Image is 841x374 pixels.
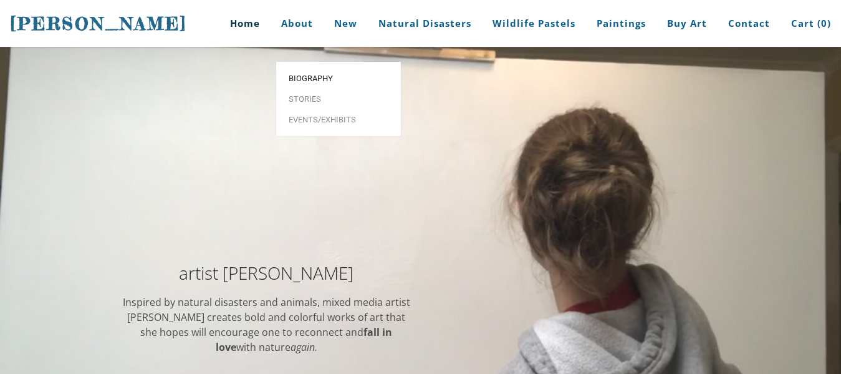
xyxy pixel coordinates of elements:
span: Events/Exhibits [289,116,388,124]
a: Events/Exhibits [276,109,401,130]
span: [PERSON_NAME] [10,13,187,34]
span: Biography [289,74,388,82]
h2: artist [PERSON_NAME] [122,264,411,282]
span: Stories [289,95,388,103]
a: [PERSON_NAME] [10,12,187,36]
a: Biography [276,68,401,89]
span: 0 [821,17,827,29]
a: Stories [276,89,401,109]
div: Inspired by natural disasters and animals, mixed media artist [PERSON_NAME] ​creates bold and col... [122,295,411,355]
em: again. [291,340,317,354]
